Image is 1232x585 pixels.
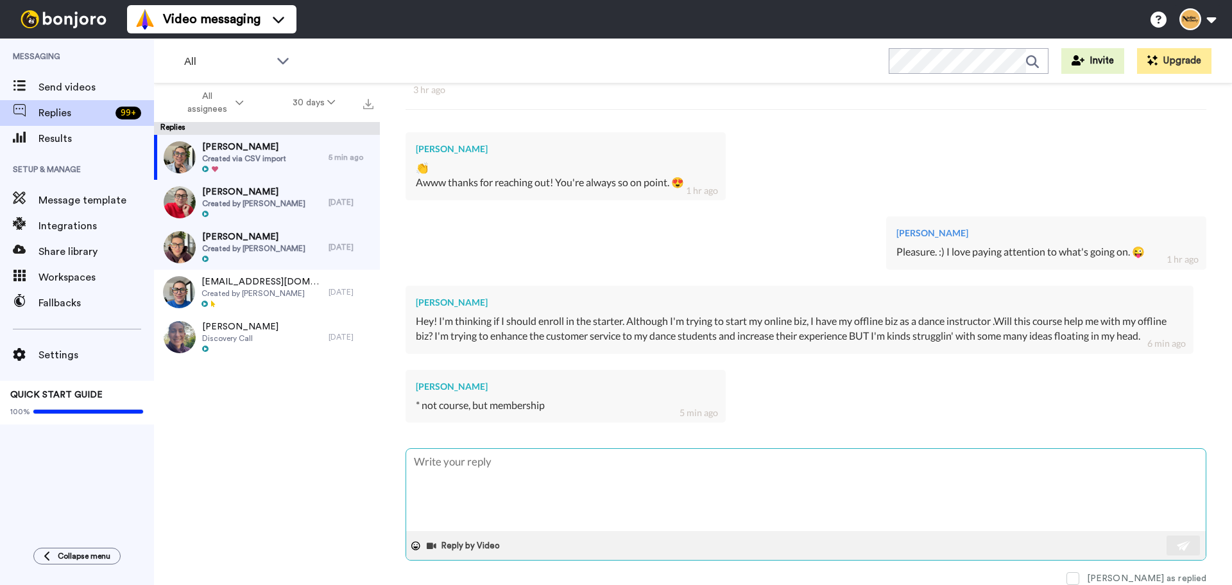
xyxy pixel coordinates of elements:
button: Invite [1061,48,1124,74]
div: Domain: [DOMAIN_NAME] [33,33,141,44]
div: Replies [154,122,380,135]
span: 100% [10,406,30,417]
div: [PERSON_NAME] [896,227,1196,240]
span: Created by [PERSON_NAME] [201,288,322,299]
div: [DATE] [329,197,373,207]
img: bj-logo-header-white.svg [15,10,112,28]
span: Send videos [38,80,154,95]
span: Results [38,131,154,146]
span: Settings [38,347,154,363]
span: Video messaging [163,10,261,28]
div: [PERSON_NAME] as replied [1087,572,1206,585]
span: Created via CSV import [202,153,286,164]
div: * not course, but membership [416,398,715,413]
div: Hey! I'm thinking if I should enroll in the starter. Although I'm trying to start my online biz, ... [416,314,1183,344]
img: 0d18129b-ed82-474a-a9d5-8c3472604ceb-thumb.jpg [164,321,196,353]
img: tab_keywords_by_traffic_grey.svg [128,74,138,85]
img: 7ba62603-73d5-44af-afa2-ef2f1eb1369b-thumb.jpg [164,141,196,173]
span: All [184,54,270,69]
img: 892c7524-f4c2-4091-8c3b-ba054c0172b1-thumb.jpg [164,231,196,263]
span: Fallbacks [38,295,154,311]
div: Awww thanks for reaching out! You're always so on point. 😍 [416,175,715,190]
a: [EMAIL_ADDRESS][DOMAIN_NAME]Created by [PERSON_NAME][DATE] [154,270,380,315]
button: Reply by Video [425,536,504,555]
div: v 4.0.25 [36,21,63,31]
div: [DATE] [329,242,373,252]
span: Created by [PERSON_NAME] [202,198,305,209]
div: [DATE] [329,332,373,342]
span: Share library [38,244,154,259]
div: 5 min ago [329,152,373,162]
a: [PERSON_NAME]Created by [PERSON_NAME][DATE] [154,225,380,270]
a: [PERSON_NAME]Discovery Call[DATE] [154,315,380,360]
span: [PERSON_NAME] [202,141,286,153]
span: [EMAIL_ADDRESS][DOMAIN_NAME] [201,275,322,288]
div: 👏 [416,161,715,175]
span: All assignees [181,90,233,116]
div: 1 hr ago [1167,253,1199,266]
span: [PERSON_NAME] [202,320,278,333]
div: [DATE] [329,287,373,297]
a: [PERSON_NAME]Created by [PERSON_NAME][DATE] [154,180,380,225]
img: logo_orange.svg [21,21,31,31]
span: Workspaces [38,270,154,285]
span: QUICK START GUIDE [10,390,103,399]
img: bf4f8061-229c-4c6e-8322-3abc7314ea63-thumb.jpg [164,186,196,218]
span: Integrations [38,218,154,234]
img: website_grey.svg [21,33,31,44]
a: [PERSON_NAME]Created via CSV import5 min ago [154,135,380,180]
img: vm-color.svg [135,9,155,30]
div: [PERSON_NAME] [416,380,715,393]
span: [PERSON_NAME] [202,186,305,198]
button: Upgrade [1137,48,1211,74]
button: All assignees [157,85,268,121]
div: [PERSON_NAME] [416,143,715,155]
div: 99 + [116,107,141,119]
div: 6 min ago [1147,337,1186,350]
div: Domain Overview [49,76,115,84]
img: send-white.svg [1177,541,1191,551]
span: [PERSON_NAME] [202,231,305,243]
button: 30 days [268,91,360,114]
span: Message template [38,193,154,208]
span: Collapse menu [58,551,110,561]
span: Created by [PERSON_NAME] [202,243,305,254]
div: 5 min ago [680,406,718,419]
div: Pleasure. :) I love paying attention to what's going on. 😜 [896,245,1196,259]
img: export.svg [363,99,373,109]
span: Discovery Call [202,333,278,344]
div: 3 hr ago [413,83,1199,96]
button: Export all results that match these filters now. [359,93,377,112]
div: 1 hr ago [686,184,718,197]
button: Collapse menu [33,548,121,564]
img: cdbebf08-88e7-43d5-b28f-f29a10175948-thumb.jpg [163,276,195,308]
div: [PERSON_NAME] [416,296,1183,309]
img: tab_domain_overview_orange.svg [35,74,45,85]
span: Replies [38,105,110,121]
div: Keywords by Traffic [142,76,216,84]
